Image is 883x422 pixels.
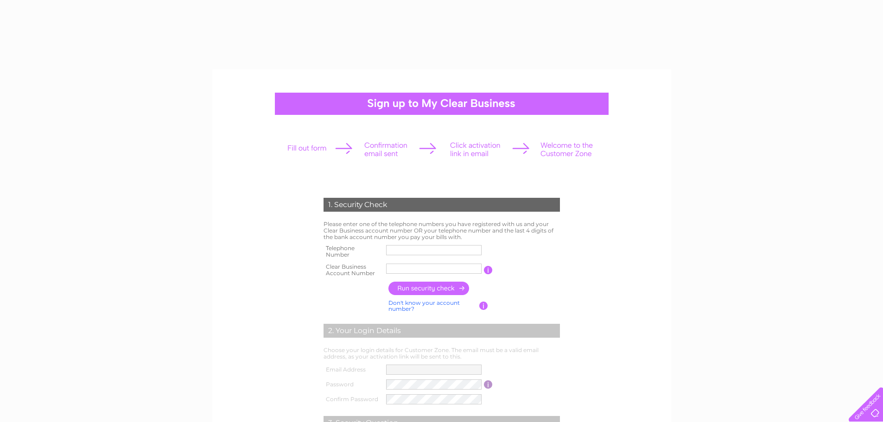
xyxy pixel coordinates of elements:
th: Clear Business Account Number [321,261,384,279]
input: Information [484,266,493,274]
td: Please enter one of the telephone numbers you have registered with us and your Clear Business acc... [321,219,562,242]
th: Password [321,377,384,392]
input: Information [479,302,488,310]
div: 2. Your Login Details [324,324,560,338]
th: Confirm Password [321,392,384,407]
th: Telephone Number [321,242,384,261]
th: Email Address [321,362,384,377]
div: 1. Security Check [324,198,560,212]
td: Choose your login details for Customer Zone. The email must be a valid email address, as your act... [321,345,562,362]
a: Don't know your account number? [388,299,460,313]
input: Information [484,380,493,389]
